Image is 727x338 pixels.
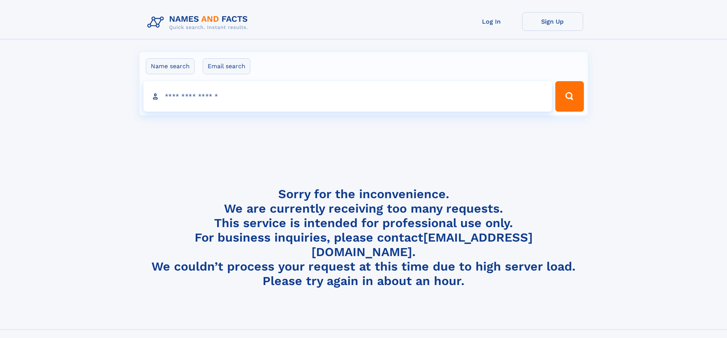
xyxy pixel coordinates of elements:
[146,58,195,74] label: Name search
[203,58,250,74] label: Email search
[522,12,583,31] a: Sign Up
[461,12,522,31] a: Log In
[311,230,533,259] a: [EMAIL_ADDRESS][DOMAIN_NAME]
[143,81,552,112] input: search input
[555,81,584,112] button: Search Button
[144,12,254,33] img: Logo Names and Facts
[144,187,583,288] h4: Sorry for the inconvenience. We are currently receiving too many requests. This service is intend...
